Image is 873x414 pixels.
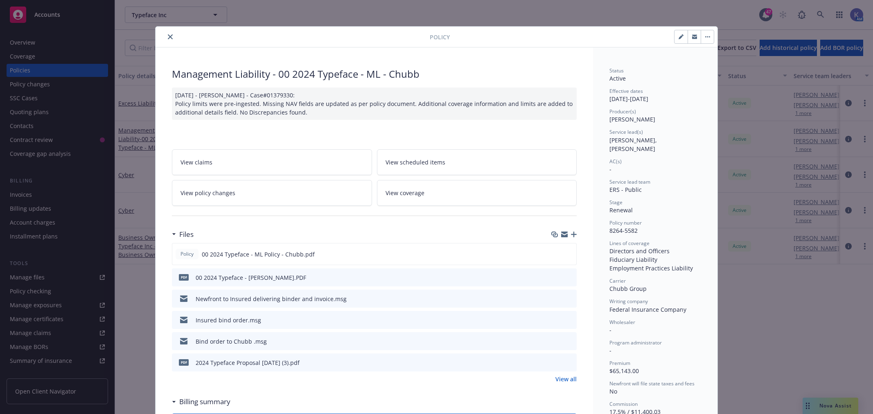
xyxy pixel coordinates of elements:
span: - [609,326,611,334]
button: download file [553,250,559,259]
span: Policy number [609,219,642,226]
div: Insured bind order.msg [196,316,261,324]
button: preview file [566,250,573,259]
span: Writing company [609,298,648,305]
button: preview file [566,273,573,282]
span: [PERSON_NAME] [609,115,655,123]
span: Producer(s) [609,108,636,115]
span: View coverage [386,189,424,197]
span: Active [609,74,626,82]
span: View scheduled items [386,158,445,166]
span: Federal Insurance Company [609,306,686,313]
a: View all [555,375,577,383]
div: Files [172,229,194,240]
div: 00 2024 Typeface - [PERSON_NAME].PDF [196,273,306,282]
a: View policy changes [172,180,372,206]
a: View claims [172,149,372,175]
span: AC(s) [609,158,622,165]
button: download file [553,273,559,282]
span: Wholesaler [609,319,635,326]
button: download file [553,337,559,346]
button: download file [553,316,559,324]
span: Lines of coverage [609,240,650,247]
button: preview file [566,316,573,324]
a: View scheduled items [377,149,577,175]
span: - [609,165,611,173]
span: ERS - Public [609,186,642,193]
span: No [609,387,617,395]
div: [DATE] - [PERSON_NAME] - Case#01379330: Policy limits were pre-ingested. Missing NAV fields are u... [172,88,577,120]
span: pdf [179,359,189,365]
span: Chubb Group [609,285,647,292]
div: Employment Practices Liability [609,264,701,272]
div: Billing summary [172,396,230,407]
span: Commission [609,400,638,407]
button: preview file [566,358,573,367]
span: Newfront will file state taxes and fees [609,380,695,387]
div: Newfront to Insured delivering binder and invoice.msg [196,295,347,303]
span: 00 2024 Typeface - ML Policy - Chubb.pdf [202,250,315,259]
span: Policy [179,250,195,258]
span: View claims [180,158,212,166]
span: Carrier [609,277,626,284]
div: Bind order to Chubb .msg [196,337,267,346]
span: Effective dates [609,88,643,94]
div: [DATE] - [DATE] [609,88,701,103]
span: - [609,346,611,354]
span: 8264-5582 [609,227,638,234]
span: PDF [179,274,189,280]
h3: Billing summary [179,396,230,407]
button: download file [553,358,559,367]
span: Service lead team [609,178,650,185]
button: close [165,32,175,42]
span: Policy [430,33,450,41]
button: preview file [566,295,573,303]
span: Premium [609,360,630,367]
span: Stage [609,199,623,206]
a: View coverage [377,180,577,206]
span: Service lead(s) [609,128,643,135]
h3: Files [179,229,194,240]
span: View policy changes [180,189,235,197]
div: 2024 Typeface Proposal [DATE] (3).pdf [196,358,300,367]
span: Status [609,67,624,74]
div: Directors and Officers [609,247,701,255]
div: Fiduciary Liability [609,255,701,264]
div: Management Liability - 00 2024 Typeface - ML - Chubb [172,67,577,81]
button: preview file [566,337,573,346]
span: Renewal [609,206,633,214]
span: Program administrator [609,339,662,346]
span: [PERSON_NAME], [PERSON_NAME] [609,136,659,153]
span: $65,143.00 [609,367,639,375]
button: download file [553,295,559,303]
